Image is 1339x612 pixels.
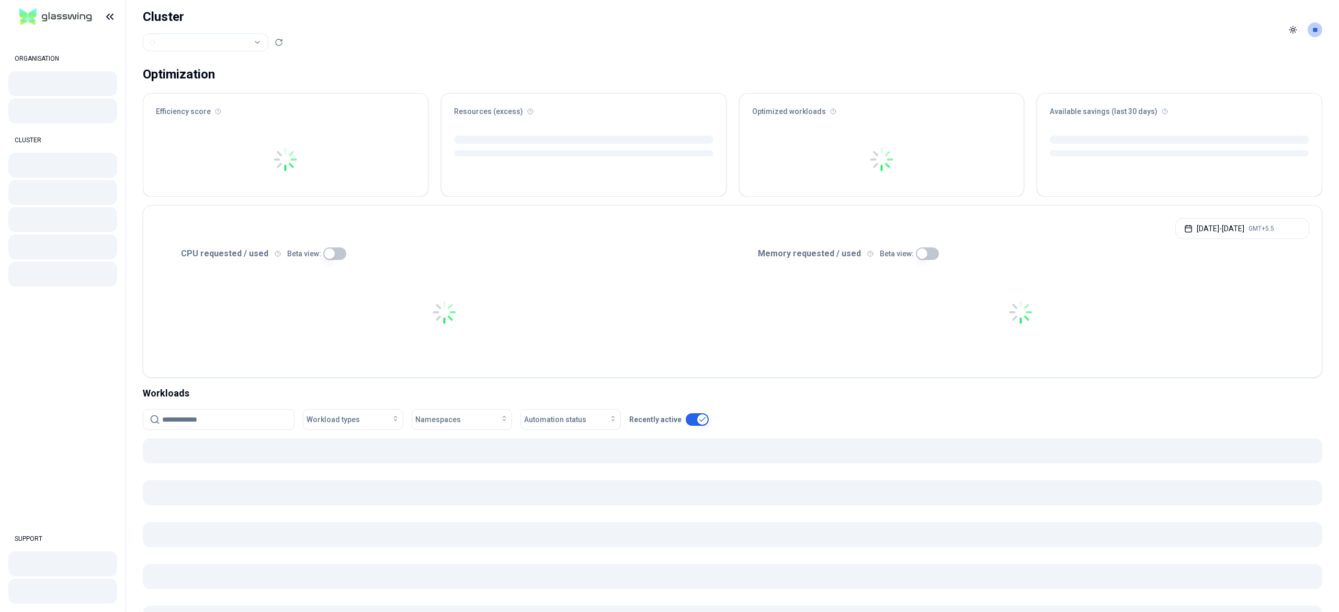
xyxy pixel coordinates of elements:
[143,33,268,51] button: Select a value
[143,386,1322,401] div: Workloads
[8,48,117,69] div: ORGANISATION
[629,414,682,425] p: Recently active
[143,8,283,25] h1: Cluster
[143,94,428,123] div: Efficiency score
[1037,94,1322,123] div: Available savings (last 30 days)
[520,409,621,430] button: Automation status
[441,94,726,123] div: Resources (excess)
[15,5,96,29] img: GlassWing
[287,248,321,259] p: Beta view:
[8,130,117,151] div: CLUSTER
[740,94,1024,123] div: Optimized workloads
[156,247,733,260] div: CPU requested / used
[143,64,215,85] div: Optimization
[8,528,117,549] div: SUPPORT
[412,409,512,430] button: Namespaces
[733,247,1310,260] div: Memory requested / used
[307,414,360,425] span: Workload types
[1249,224,1274,233] span: GMT+5.5
[524,414,586,425] span: Automation status
[415,414,461,425] span: Namespaces
[880,248,914,259] p: Beta view:
[303,409,403,430] button: Workload types
[1175,218,1309,239] button: [DATE]-[DATE]GMT+5.5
